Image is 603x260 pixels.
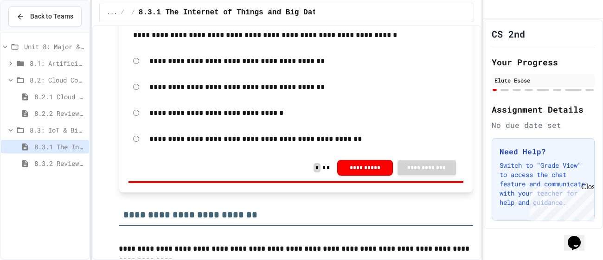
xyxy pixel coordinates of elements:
span: / [121,9,124,16]
span: 8.3.1 The Internet of Things and Big Data: Our Connected Digital World [139,7,450,18]
span: 8.2.2 Review - Cloud Computing [34,108,85,118]
span: 8.1: Artificial Intelligence Basics [30,58,85,68]
div: No due date set [492,120,595,131]
p: Switch to "Grade View" to access the chat feature and communicate with your teacher for help and ... [500,161,587,207]
h1: CS 2nd [492,27,525,40]
h2: Assignment Details [492,103,595,116]
span: / [132,9,135,16]
span: 8.3.2 Review - The Internet of Things and Big Data [34,159,85,168]
iframe: chat widget [526,183,594,222]
span: Unit 8: Major & Emerging Technologies [24,42,85,51]
span: Back to Teams [30,12,73,21]
span: 8.3: IoT & Big Data [30,125,85,135]
span: 8.2.1 Cloud Computing: Transforming the Digital World [34,92,85,101]
span: 8.3.1 The Internet of Things and Big Data: Our Connected Digital World [34,142,85,152]
h3: Need Help? [500,146,587,157]
span: ... [107,9,117,16]
div: Chat with us now!Close [4,4,64,59]
span: 8.2: Cloud Computing [30,75,85,85]
h2: Your Progress [492,56,595,69]
iframe: chat widget [564,223,594,251]
div: Elute Esose [494,76,592,84]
